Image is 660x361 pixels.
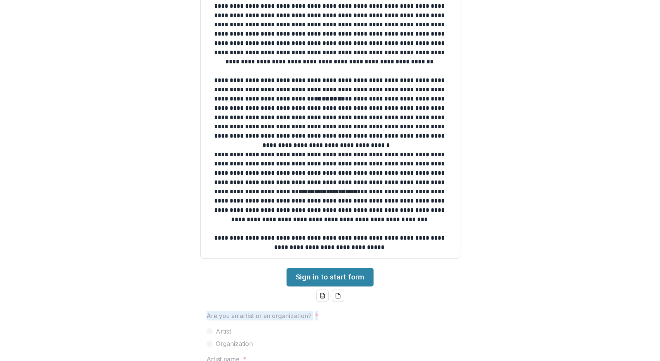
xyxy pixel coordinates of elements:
span: Artist [216,327,231,336]
span: Organization [216,339,253,348]
button: pdf-download [332,289,344,302]
button: word-download [316,289,329,302]
a: Sign in to start form [287,268,373,286]
p: Are you an artist or an organization? [206,311,312,320]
